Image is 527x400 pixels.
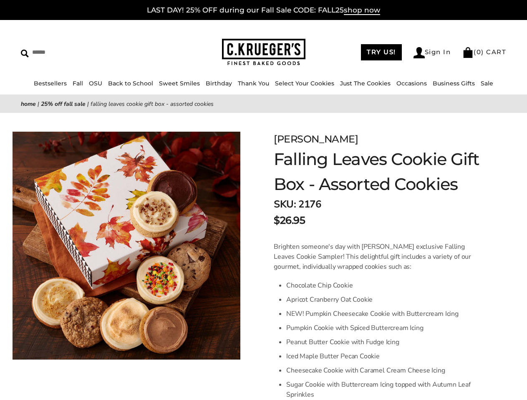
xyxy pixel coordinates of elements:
input: Search [21,46,132,59]
a: Sweet Smiles [159,80,200,87]
a: Thank You [238,80,269,87]
a: Bestsellers [34,80,67,87]
a: TRY US! [361,44,402,60]
img: Account [414,47,425,58]
span: shop now [344,6,380,15]
span: | [87,100,89,108]
a: Fall [73,80,83,87]
img: Bag [462,47,474,58]
strong: SKU: [274,197,296,211]
img: Falling Leaves Cookie Gift Box - Assorted Cookies [13,132,240,360]
a: Birthday [206,80,232,87]
span: Falling Leaves Cookie Gift Box - Assorted Cookies [91,100,214,108]
a: Sign In [414,47,451,58]
a: Business Gifts [433,80,475,87]
a: Back to School [108,80,153,87]
li: Chocolate Chip Cookie [286,278,485,292]
img: C.KRUEGER'S [222,39,305,66]
li: Peanut Butter Cookie with Fudge Icing [286,335,485,349]
span: 0 [477,48,482,56]
a: LAST DAY! 25% OFF during our Fall Sale CODE: FALL25shop now [147,6,380,15]
nav: breadcrumbs [21,99,506,109]
a: Just The Cookies [340,80,391,87]
span: 2176 [298,197,321,211]
li: Iced Maple Butter Pecan Cookie [286,349,485,363]
h1: Falling Leaves Cookie Gift Box - Assorted Cookies [274,147,485,197]
li: NEW! Pumpkin Cheesecake Cookie with Buttercream Icing [286,307,485,321]
span: | [38,100,39,108]
a: (0) CART [462,48,506,56]
p: Brighten someone's day with [PERSON_NAME] exclusive Falling Leaves Cookie Sampler! This delightfu... [274,242,485,272]
a: Occasions [396,80,427,87]
a: 25% OFF Fall Sale [41,100,86,108]
div: [PERSON_NAME] [274,132,485,147]
span: $26.95 [274,213,305,228]
li: Cheesecake Cookie with Caramel Cream Cheese Icing [286,363,485,377]
a: Home [21,100,36,108]
img: Search [21,50,29,57]
a: OSU [89,80,102,87]
li: Pumpkin Cookie with Spiced Buttercream Icing [286,321,485,335]
li: Apricot Cranberry Oat Cookie [286,292,485,307]
a: Select Your Cookies [275,80,334,87]
a: Sale [481,80,493,87]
